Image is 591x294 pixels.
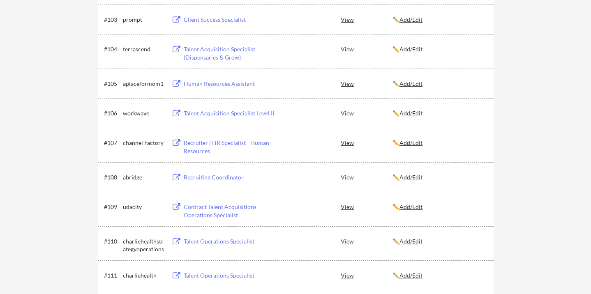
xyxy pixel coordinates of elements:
[341,234,392,248] div: View
[123,237,164,253] div: charliehealthstrategyoperations
[399,110,422,117] u: Add/Edit
[399,139,422,146] u: Add/Edit
[104,237,120,246] div: #110
[392,203,486,211] div: ✏️
[123,16,164,24] div: prompt
[341,12,392,27] div: View
[184,109,286,117] div: Talent Acquisition Specialist Level II
[104,203,120,211] div: #109
[341,41,392,56] div: View
[123,173,164,181] div: abridge
[392,139,486,147] div: ✏️
[399,46,422,53] u: Add/Edit
[341,199,392,214] div: View
[392,45,486,53] div: ✏️
[341,268,392,283] div: View
[184,173,286,181] div: Recruiting Coordinator
[104,45,120,53] div: #104
[392,109,486,117] div: ✏️
[184,16,286,24] div: Client Success Specialist
[184,271,286,280] div: Talent Operations Specialist
[123,271,164,280] div: charliehealth
[399,16,422,23] u: Add/Edit
[392,80,486,88] div: ✏️
[104,109,120,117] div: #106
[341,170,392,184] div: View
[392,271,486,280] div: ✏️
[399,80,422,87] u: Add/Edit
[399,272,422,279] u: Add/Edit
[104,271,120,280] div: #111
[104,139,120,147] div: #107
[123,45,164,53] div: terrascend
[123,109,164,117] div: workwave
[341,106,392,120] div: View
[399,174,422,181] u: Add/Edit
[184,45,286,61] div: Talent Acquisition Specialist (Dispensaries & Grow)
[104,16,120,24] div: #103
[123,139,164,147] div: channel-factory
[184,139,286,155] div: Recruiter | HR Specialist - Human Resources
[341,135,392,150] div: View
[392,237,486,246] div: ✏️
[392,173,486,181] div: ✏️
[104,80,120,88] div: #105
[184,80,286,88] div: Human Resources Assistant
[123,203,164,211] div: udacity
[341,76,392,91] div: View
[392,16,486,24] div: ✏️
[399,203,422,210] u: Add/Edit
[184,237,286,246] div: Talent Operations Specialist
[184,203,286,219] div: Contract Talent Acquisitions Operations Specialist
[104,173,120,181] div: #108
[399,238,422,245] u: Add/Edit
[123,80,164,88] div: aplaceformom1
